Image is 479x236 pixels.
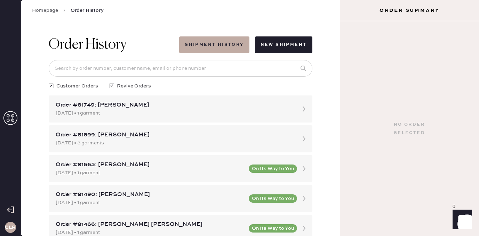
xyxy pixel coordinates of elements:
div: Order #81466: [PERSON_NAME] [PERSON_NAME] [56,220,245,229]
div: Order #81490: [PERSON_NAME] [56,191,245,199]
div: No order selected [394,120,425,137]
div: [DATE] • 1 garment [56,199,245,206]
h3: Order Summary [340,7,479,14]
div: Order #81749: [PERSON_NAME] [56,101,293,109]
button: Shipment History [179,36,249,53]
iframe: Front Chat [446,205,476,235]
button: On Its Way to You [249,194,297,203]
span: Order History [71,7,104,14]
span: Revive Orders [117,82,151,90]
input: Search by order number, customer name, email or phone number [49,60,312,77]
div: Order #81663: [PERSON_NAME] [56,161,245,169]
div: [DATE] • 1 garment [56,169,245,177]
div: [DATE] • 3 garments [56,139,293,147]
a: Homepage [32,7,58,14]
button: New Shipment [255,36,312,53]
h1: Order History [49,36,127,53]
button: On Its Way to You [249,165,297,173]
span: Customer Orders [56,82,98,90]
div: [DATE] • 1 garment [56,109,293,117]
button: On Its Way to You [249,224,297,233]
h3: CLR [5,225,16,230]
div: Order #81699: [PERSON_NAME] [56,131,293,139]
